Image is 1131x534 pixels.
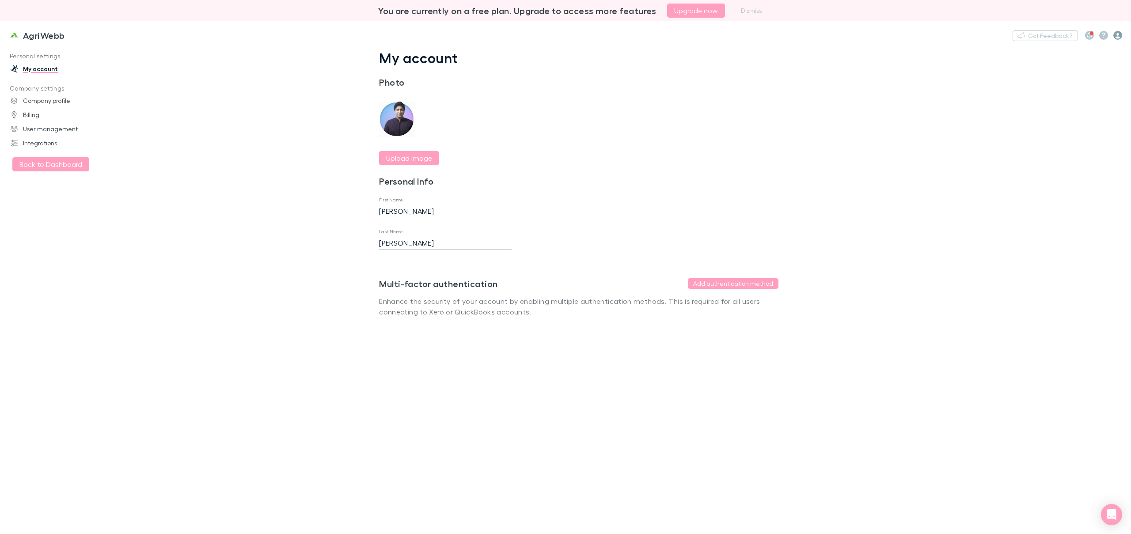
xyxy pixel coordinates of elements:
[1101,504,1122,525] div: Open Intercom Messenger
[4,25,70,46] a: AgriWebb
[1013,30,1078,41] button: Got Feedback?
[736,5,767,16] button: Dismiss
[386,153,432,163] label: Upload image
[379,296,778,317] p: Enhance the security of your account by enabling multiple authentication methods. This is require...
[688,278,778,289] button: Add authentication method
[379,77,512,87] h3: Photo
[2,136,124,150] a: Integrations
[379,49,778,66] h1: My account
[2,51,124,62] p: Personal settings
[378,5,657,16] h3: You are currently on a free plan. Upgrade to access more features
[379,228,403,235] label: Last Name
[379,197,403,203] label: First Name
[667,4,725,18] button: Upgrade now
[379,176,512,186] h3: Personal Info
[379,204,512,218] input: First Name
[23,30,65,41] h3: AgriWebb
[2,83,124,94] p: Company settings
[2,94,124,108] a: Company profile
[2,108,124,122] a: Billing
[2,62,124,76] a: My account
[379,102,414,137] img: Preview
[2,122,124,136] a: User management
[12,157,89,171] button: Back to Dashboard
[379,278,497,289] h3: Multi-factor authentication
[9,30,19,41] img: AgriWebb's Logo
[379,236,512,250] input: Last Name
[379,151,439,165] button: Upload image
